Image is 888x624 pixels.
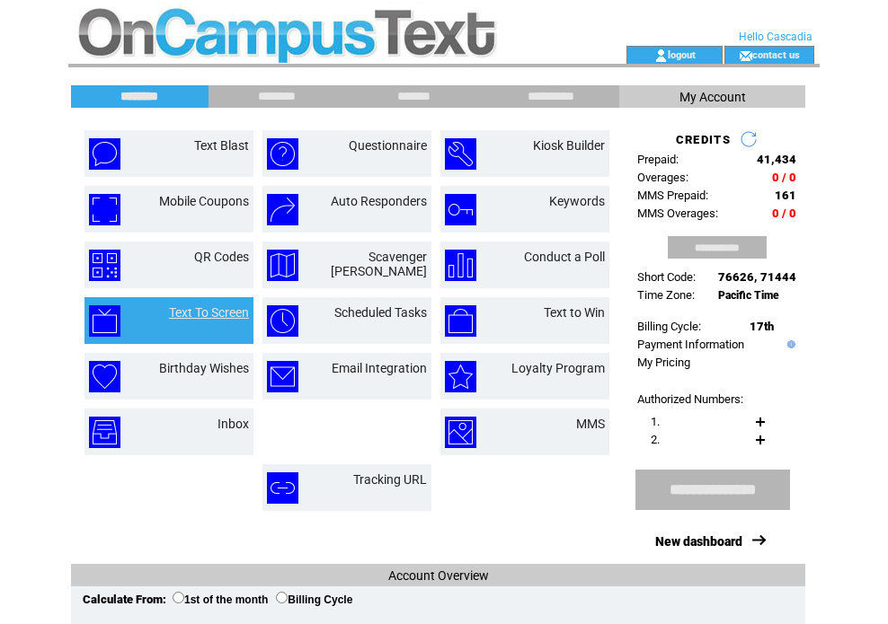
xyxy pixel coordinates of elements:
[637,189,708,202] span: MMS Prepaid:
[169,305,249,320] a: Text To Screen
[89,305,120,337] img: text-to-screen.png
[637,153,679,166] span: Prepaid:
[651,433,660,446] span: 2.
[637,392,743,406] span: Authorized Numbers:
[718,270,796,284] span: 76626, 71444
[173,593,268,606] label: 1st of the month
[668,48,696,60] a: logout
[772,207,796,220] span: 0 / 0
[267,250,298,281] img: scavenger-hunt.png
[679,90,746,104] span: My Account
[739,48,752,63] img: contact_us_icon.gif
[159,361,249,375] a: Birthday Wishes
[524,250,605,264] a: Conduct a Poll
[637,320,701,333] span: Billing Cycle:
[752,48,800,60] a: contact us
[218,417,249,431] a: Inbox
[194,250,249,264] a: QR Codes
[655,534,742,549] a: New dashboard
[445,250,476,281] img: conduct-a-poll.png
[533,138,605,153] a: Kiosk Builder
[89,138,120,170] img: text-blast.png
[445,138,476,170] img: kiosk-builder.png
[676,133,731,146] span: CREDITS
[445,305,476,337] img: text-to-win.png
[445,417,476,448] img: mms.png
[445,361,476,392] img: loyalty-program.png
[194,138,249,153] a: Text Blast
[267,305,298,337] img: scheduled-tasks.png
[772,171,796,184] span: 0 / 0
[349,138,427,153] a: Questionnaire
[89,250,120,281] img: qr-codes.png
[576,417,605,431] a: MMS
[159,194,249,208] a: Mobile Coupons
[267,472,298,504] img: tracking-url.png
[654,48,668,63] img: account_icon.gif
[89,361,120,392] img: birthday-wishes.png
[276,593,352,606] label: Billing Cycle
[83,593,166,606] span: Calculate From:
[544,305,605,320] a: Text to Win
[651,415,660,428] span: 1.
[637,171,688,184] span: Overages:
[276,592,288,603] input: Billing Cycle
[331,194,427,208] a: Auto Responders
[637,270,696,284] span: Short Code:
[549,194,605,208] a: Keywords
[750,320,774,333] span: 17th
[637,207,718,220] span: MMS Overages:
[173,592,184,603] input: 1st of the month
[353,472,427,487] a: Tracking URL
[388,568,489,583] span: Account Overview
[718,289,779,302] span: Pacific Time
[445,194,476,225] img: keywords.png
[334,305,427,320] a: Scheduled Tasks
[775,189,796,202] span: 161
[267,138,298,170] img: questionnaire.png
[739,31,813,43] span: Hello Cascadia
[267,361,298,392] img: email-integration.png
[757,153,796,166] span: 41,434
[637,338,744,351] a: Payment Information
[332,361,427,375] a: Email Integration
[89,417,120,448] img: inbox.png
[783,340,795,348] img: help.gif
[637,356,690,369] a: My Pricing
[89,194,120,225] img: mobile-coupons.png
[637,288,695,302] span: Time Zone:
[267,194,298,225] img: auto-responders.png
[511,361,605,375] a: Loyalty Program
[331,250,427,278] a: Scavenger [PERSON_NAME]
